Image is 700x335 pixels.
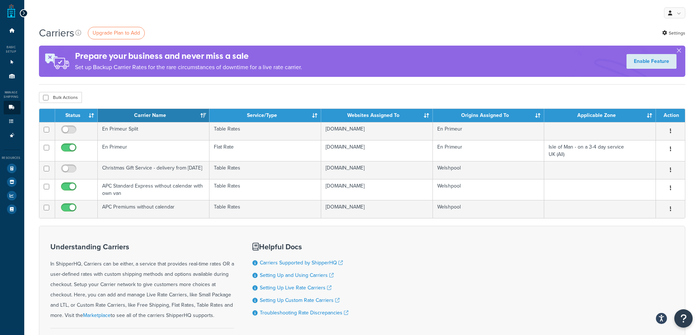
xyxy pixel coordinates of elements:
[260,271,334,279] a: Setting Up and Using Carriers
[50,243,234,321] div: In ShipperHQ, Carriers can be either, a service that provides real-time rates OR a user-defined r...
[4,175,21,189] li: Marketplace
[321,179,433,200] td: [DOMAIN_NAME]
[209,109,321,122] th: Service/Type: activate to sort column ascending
[75,62,302,72] p: Set up Backup Carrier Rates for the rare circumstances of downtime for a live rate carrier.
[4,56,21,69] li: Websites
[544,140,656,161] td: Isle of Man - on a 3-4 day service UK (All)
[627,54,676,69] a: Enable Feature
[98,109,209,122] th: Carrier Name: activate to sort column ascending
[321,161,433,179] td: [DOMAIN_NAME]
[662,28,685,38] a: Settings
[433,140,545,161] td: En Primeur
[260,309,348,317] a: Troubleshooting Rate Discrepancies
[75,50,302,62] h4: Prepare your business and never miss a sale
[93,29,140,37] span: Upgrade Plan to Add
[209,200,321,218] td: Table Rates
[4,70,21,83] li: Origins
[4,24,21,38] li: Dashboard
[321,109,433,122] th: Websites Assigned To: activate to sort column ascending
[98,179,209,200] td: APC Standard Express without calendar with own van
[98,200,209,218] td: APC Premiums without calendar
[39,92,82,103] button: Bulk Actions
[55,109,98,122] th: Status: activate to sort column ascending
[433,200,545,218] td: Welshpool
[321,200,433,218] td: [DOMAIN_NAME]
[433,161,545,179] td: Welshpool
[209,122,321,140] td: Table Rates
[433,122,545,140] td: En Primeur
[260,284,331,292] a: Setting Up Live Rate Carriers
[39,26,74,40] h1: Carriers
[83,311,111,319] a: Marketplace
[98,140,209,161] td: En Primeur
[39,46,75,77] img: ad-rules-rateshop-fe6ec290ccb7230408bd80ed9643f0289d75e0ffd9eb532fc0e269fcd187b520.png
[656,109,685,122] th: Action
[4,203,21,216] li: Help Docs
[674,309,693,328] button: Open Resource Center
[433,109,545,122] th: Origins Assigned To: activate to sort column ascending
[321,122,433,140] td: [DOMAIN_NAME]
[98,161,209,179] td: Christmas Gift Service - delivery from [DATE]
[4,101,21,114] li: Carriers
[88,27,145,39] a: Upgrade Plan to Add
[98,122,209,140] td: En Primeur Split
[209,140,321,161] td: Flat Rate
[260,259,343,267] a: Carriers Supported by ShipperHQ
[4,115,21,128] li: Shipping Rules
[4,129,21,142] li: Advanced Features
[433,179,545,200] td: Welshpool
[321,140,433,161] td: [DOMAIN_NAME]
[209,179,321,200] td: Table Rates
[4,189,21,202] li: Analytics
[4,162,21,175] li: Test Your Rates
[544,109,656,122] th: Applicable Zone: activate to sort column ascending
[7,4,15,18] a: ShipperHQ Home
[260,296,340,304] a: Setting Up Custom Rate Carriers
[50,243,234,251] h3: Understanding Carriers
[209,161,321,179] td: Table Rates
[252,243,348,251] h3: Helpful Docs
